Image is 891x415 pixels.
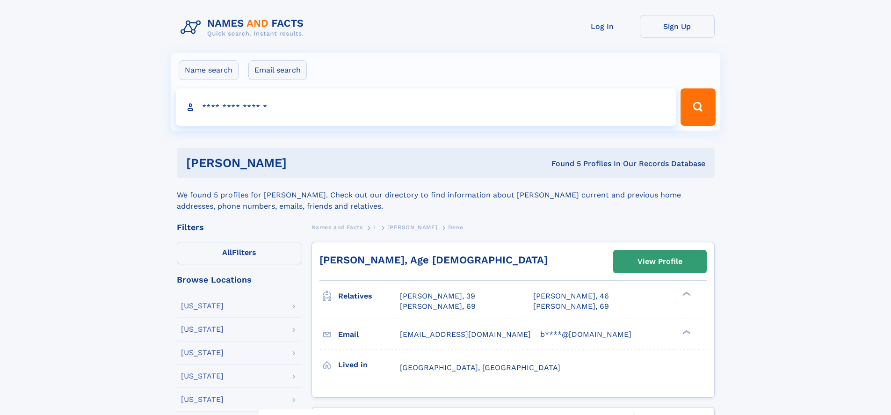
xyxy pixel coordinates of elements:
[181,372,224,380] div: [US_STATE]
[400,363,560,372] span: [GEOGRAPHIC_DATA], [GEOGRAPHIC_DATA]
[248,60,307,80] label: Email search
[565,15,640,38] a: Log In
[387,224,437,231] span: [PERSON_NAME]
[680,329,691,335] div: ❯
[181,302,224,310] div: [US_STATE]
[533,291,609,301] a: [PERSON_NAME], 46
[177,178,715,212] div: We found 5 profiles for [PERSON_NAME]. Check out our directory to find information about [PERSON_...
[177,223,302,232] div: Filters
[373,224,377,231] span: L
[186,157,419,169] h1: [PERSON_NAME]
[222,248,232,257] span: All
[177,276,302,284] div: Browse Locations
[181,326,224,333] div: [US_STATE]
[338,327,400,342] h3: Email
[319,254,548,266] a: [PERSON_NAME], Age [DEMOGRAPHIC_DATA]
[400,330,531,339] span: [EMAIL_ADDRESS][DOMAIN_NAME]
[533,301,609,312] a: [PERSON_NAME], 69
[176,88,677,126] input: search input
[338,357,400,373] h3: Lived in
[419,159,705,169] div: Found 5 Profiles In Our Records Database
[311,221,363,233] a: Names and Facts
[681,88,715,126] button: Search Button
[400,291,475,301] a: [PERSON_NAME], 39
[181,396,224,403] div: [US_STATE]
[448,224,463,231] span: Dene
[387,221,437,233] a: [PERSON_NAME]
[177,15,311,40] img: Logo Names and Facts
[179,60,239,80] label: Name search
[614,250,706,273] a: View Profile
[640,15,715,38] a: Sign Up
[373,221,377,233] a: L
[177,242,302,264] label: Filters
[637,251,682,272] div: View Profile
[338,288,400,304] h3: Relatives
[680,291,691,297] div: ❯
[181,349,224,357] div: [US_STATE]
[400,301,476,312] a: [PERSON_NAME], 69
